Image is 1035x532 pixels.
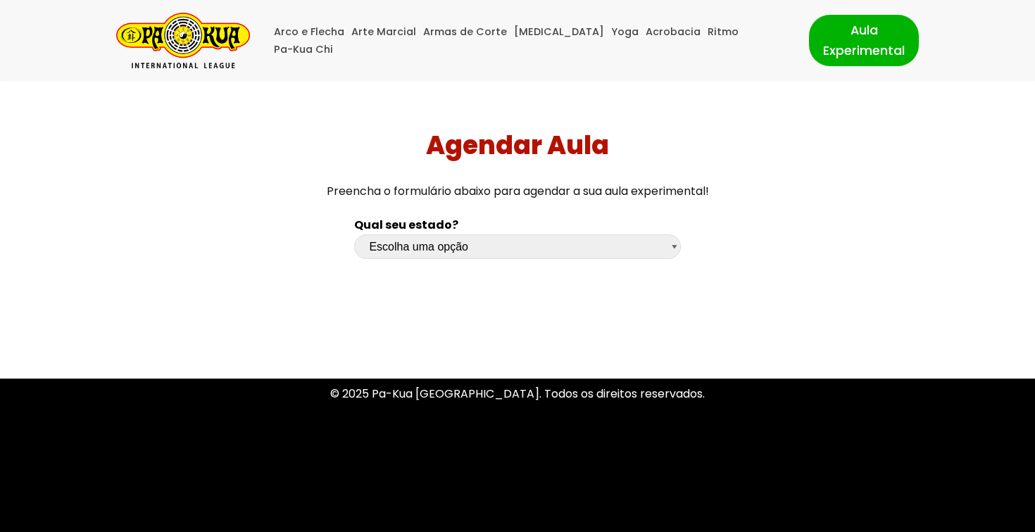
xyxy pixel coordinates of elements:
a: Ritmo [708,23,739,41]
a: Arte Marcial [351,23,416,41]
p: | Movido a [116,505,261,524]
p: © 2025 Pa-Kua [GEOGRAPHIC_DATA]. Todos os direitos reservados. [116,384,919,403]
a: Arco e Flecha [274,23,344,41]
p: Preencha o formulário abaixo para agendar a sua aula experimental! [6,182,1030,201]
a: Política de Privacidade [455,445,581,461]
a: WordPress [200,506,261,522]
a: Armas de Corte [423,23,507,41]
a: Aula Experimental [809,15,919,65]
h1: Agendar Aula [6,130,1030,160]
a: [MEDICAL_DATA] [514,23,604,41]
a: Yoga [611,23,639,41]
a: Acrobacia [646,23,701,41]
a: Neve [116,506,144,522]
div: Menu primário [271,23,788,58]
a: Pa-Kua Chi [274,41,333,58]
b: Qual seu estado? [354,217,458,233]
a: Pa-Kua Brasil Uma Escola de conhecimentos orientais para toda a família. Foco, habilidade concent... [116,13,250,68]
